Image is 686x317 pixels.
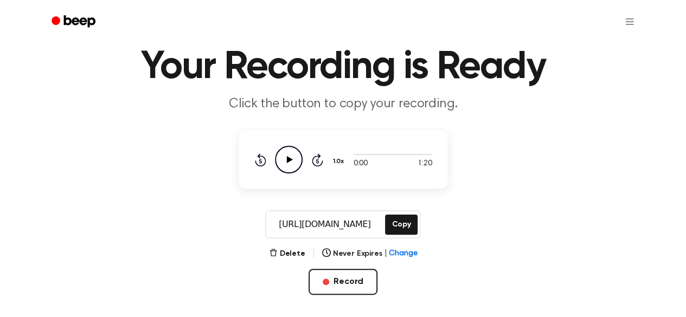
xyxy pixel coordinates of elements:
span: Change [389,248,417,260]
h1: Your Recording is Ready [66,48,621,87]
p: Click the button to copy your recording. [135,95,552,113]
button: 1.0x [332,152,348,171]
a: Beep [44,11,105,33]
button: Record [309,269,377,295]
span: | [312,247,316,260]
button: Open menu [617,9,643,35]
span: 1:20 [418,158,432,170]
button: Delete [269,248,305,260]
button: Never Expires|Change [322,248,418,260]
button: Copy [385,215,417,235]
span: 0:00 [354,158,368,170]
span: | [384,248,387,260]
